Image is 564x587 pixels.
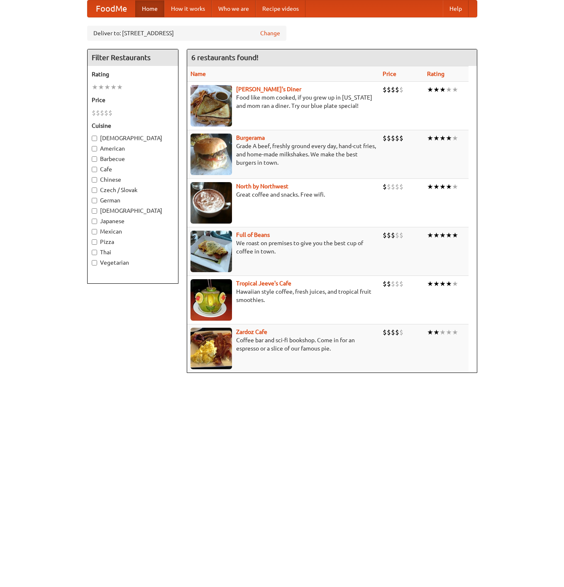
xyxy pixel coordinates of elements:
[190,71,206,77] a: Name
[92,219,97,224] input: Japanese
[427,231,433,240] li: ★
[439,134,446,143] li: ★
[433,279,439,288] li: ★
[391,182,395,191] li: $
[92,144,174,153] label: American
[88,49,178,66] h4: Filter Restaurants
[236,183,288,190] a: North by Northwest
[391,85,395,94] li: $
[92,167,97,172] input: Cafe
[108,108,112,117] li: $
[96,108,100,117] li: $
[446,328,452,337] li: ★
[104,83,110,92] li: ★
[391,279,395,288] li: $
[446,134,452,143] li: ★
[92,198,97,203] input: German
[92,229,97,234] input: Mexican
[399,231,403,240] li: $
[92,248,174,256] label: Thai
[427,85,433,94] li: ★
[190,182,232,224] img: north.jpg
[236,329,267,335] a: Zardoz Cafe
[236,280,291,287] a: Tropical Jeeve's Cafe
[399,182,403,191] li: $
[433,328,439,337] li: ★
[191,54,259,61] ng-pluralize: 6 restaurants found!
[104,108,108,117] li: $
[190,336,376,353] p: Coffee bar and sci-fi bookshop. Come in for an espresso or a slice of our famous pie.
[92,227,174,236] label: Mexican
[383,71,396,77] a: Price
[387,85,391,94] li: $
[92,207,174,215] label: [DEMOGRAPHIC_DATA]
[117,83,123,92] li: ★
[383,231,387,240] li: $
[387,328,391,337] li: $
[433,85,439,94] li: ★
[92,260,97,265] input: Vegetarian
[92,250,97,255] input: Thai
[92,155,174,163] label: Barbecue
[395,279,399,288] li: $
[395,134,399,143] li: $
[92,177,97,183] input: Chinese
[395,328,399,337] li: $
[387,279,391,288] li: $
[395,182,399,191] li: $
[260,29,280,37] a: Change
[92,208,97,214] input: [DEMOGRAPHIC_DATA]
[92,146,97,151] input: American
[92,188,97,193] input: Czech / Slovak
[164,0,212,17] a: How it works
[446,182,452,191] li: ★
[399,328,403,337] li: $
[92,83,98,92] li: ★
[433,182,439,191] li: ★
[92,196,174,205] label: German
[190,231,232,272] img: beans.jpg
[92,239,97,245] input: Pizza
[236,231,270,238] a: Full of Beans
[387,231,391,240] li: $
[92,136,97,141] input: [DEMOGRAPHIC_DATA]
[395,85,399,94] li: $
[88,0,135,17] a: FoodMe
[87,26,286,41] div: Deliver to: [STREET_ADDRESS]
[439,328,446,337] li: ★
[399,279,403,288] li: $
[433,231,439,240] li: ★
[427,182,433,191] li: ★
[391,134,395,143] li: $
[387,134,391,143] li: $
[92,238,174,246] label: Pizza
[92,122,174,130] h5: Cuisine
[383,279,387,288] li: $
[439,231,446,240] li: ★
[383,134,387,143] li: $
[391,231,395,240] li: $
[190,279,232,321] img: jeeves.jpg
[92,108,96,117] li: $
[212,0,256,17] a: Who we are
[190,134,232,175] img: burgerama.jpg
[452,328,458,337] li: ★
[439,85,446,94] li: ★
[92,258,174,267] label: Vegetarian
[190,328,232,369] img: zardoz.jpg
[427,328,433,337] li: ★
[92,217,174,225] label: Japanese
[383,85,387,94] li: $
[256,0,305,17] a: Recipe videos
[427,71,444,77] a: Rating
[399,134,403,143] li: $
[439,279,446,288] li: ★
[236,134,265,141] a: Burgerama
[190,93,376,110] p: Food like mom cooked, if you grew up in [US_STATE] and mom ran a diner. Try our blue plate special!
[452,134,458,143] li: ★
[236,86,301,93] b: [PERSON_NAME]'s Diner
